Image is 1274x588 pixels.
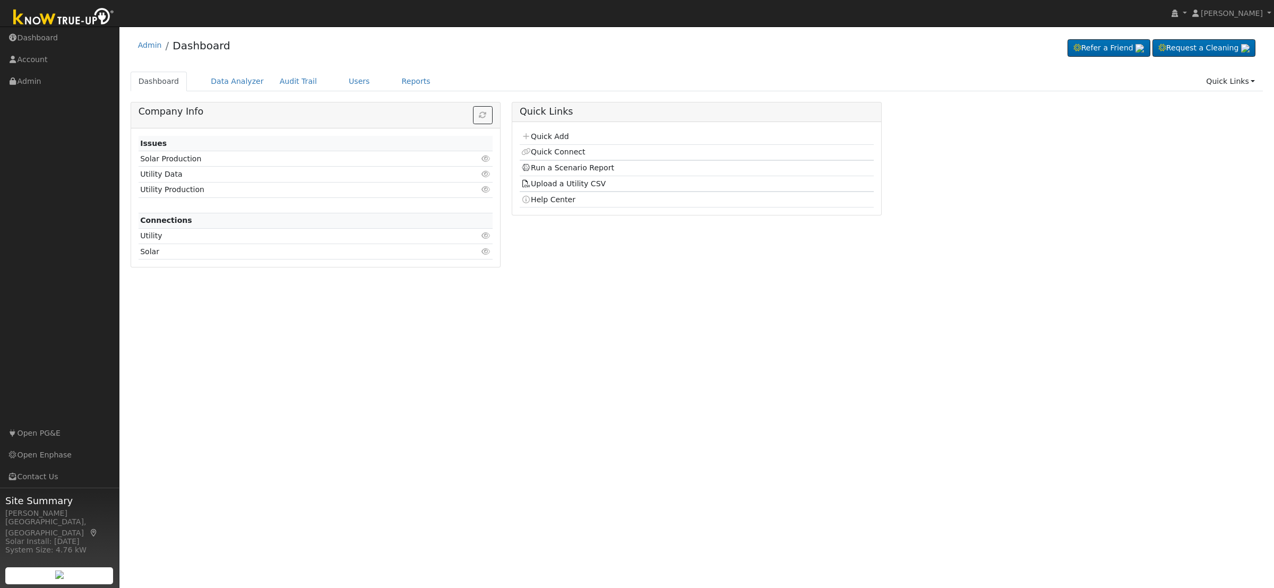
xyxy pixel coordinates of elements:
[481,155,491,162] i: Click to view
[1068,39,1150,57] a: Refer a Friend
[481,232,491,239] i: Click to view
[203,72,272,91] a: Data Analyzer
[1201,9,1263,18] span: [PERSON_NAME]
[5,508,114,519] div: [PERSON_NAME]
[520,106,874,117] h5: Quick Links
[1241,44,1250,53] img: retrieve
[341,72,378,91] a: Users
[139,228,435,244] td: Utility
[5,494,114,508] span: Site Summary
[5,516,114,539] div: [GEOGRAPHIC_DATA], [GEOGRAPHIC_DATA]
[139,106,493,117] h5: Company Info
[481,248,491,255] i: Click to view
[1135,44,1144,53] img: retrieve
[173,39,230,52] a: Dashboard
[139,182,435,197] td: Utility Production
[5,544,114,556] div: System Size: 4.76 kW
[138,41,162,49] a: Admin
[1152,39,1255,57] a: Request a Cleaning
[140,216,192,224] strong: Connections
[394,72,438,91] a: Reports
[1198,72,1263,91] a: Quick Links
[131,72,187,91] a: Dashboard
[521,132,569,141] a: Quick Add
[481,170,491,178] i: Click to view
[521,163,614,172] a: Run a Scenario Report
[89,529,99,537] a: Map
[139,244,435,260] td: Solar
[55,570,64,579] img: retrieve
[139,151,435,167] td: Solar Production
[8,6,119,30] img: Know True-Up
[140,139,167,148] strong: Issues
[521,179,606,188] a: Upload a Utility CSV
[521,148,585,156] a: Quick Connect
[481,186,491,193] i: Click to view
[139,167,435,182] td: Utility Data
[272,72,325,91] a: Audit Trail
[5,536,114,547] div: Solar Install: [DATE]
[521,195,575,204] a: Help Center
